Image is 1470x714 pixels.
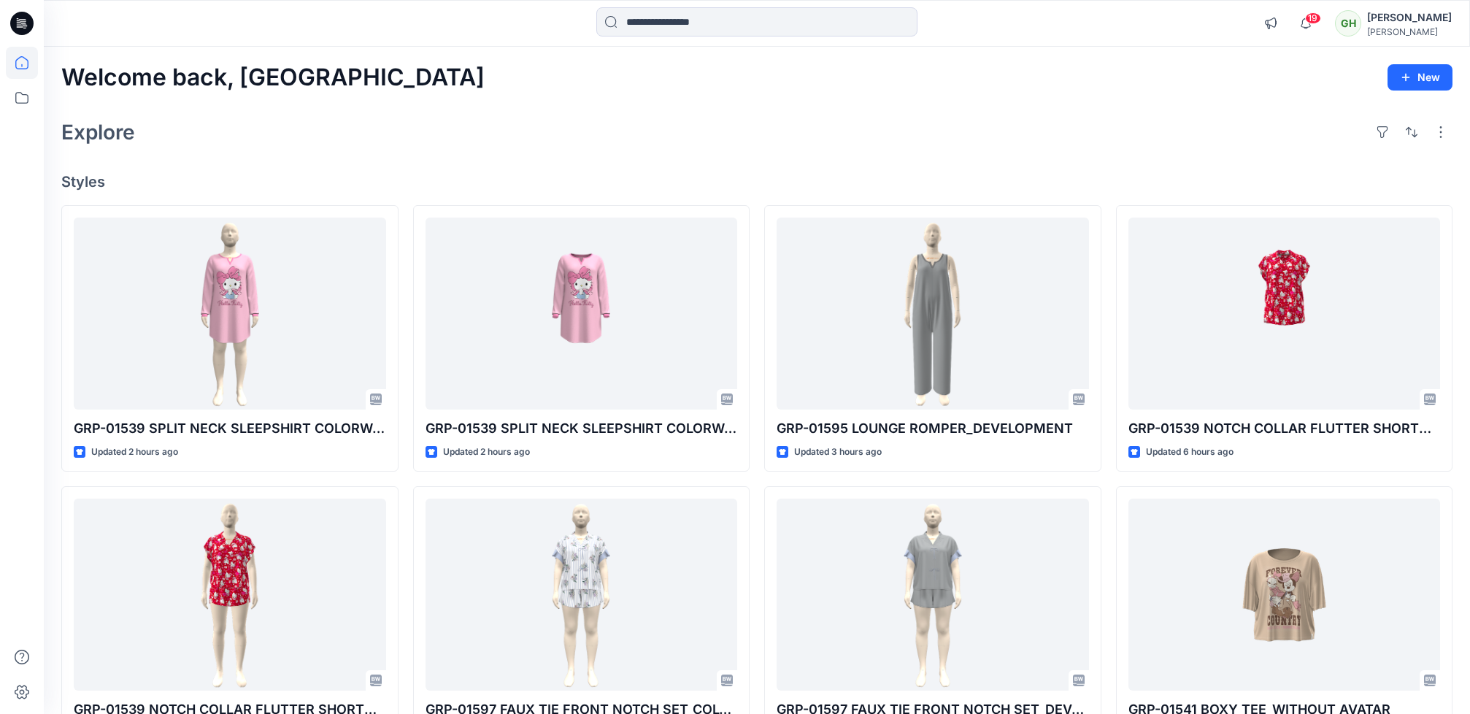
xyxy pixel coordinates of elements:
[1335,10,1361,37] div: GH
[61,64,485,91] h2: Welcome back, [GEOGRAPHIC_DATA]
[74,218,386,410] a: GRP-01539 SPLIT NECK SLEEPSHIRT COLORWAY
[1128,499,1441,691] a: GRP-01541 BOXY TEE_WITHOUT AVATAR
[1367,26,1452,37] div: [PERSON_NAME]
[1367,9,1452,26] div: [PERSON_NAME]
[1128,418,1441,439] p: GRP-01539 NOTCH COLLAR FLUTTER SHORTY_COLORWAY_WITHOU AVATAR
[61,120,135,144] h2: Explore
[91,445,178,460] p: Updated 2 hours ago
[426,418,738,439] p: GRP-01539 SPLIT NECK SLEEPSHIRT COLORWAY_W/OUT AVATAR
[426,218,738,410] a: GRP-01539 SPLIT NECK SLEEPSHIRT COLORWAY_W/OUT AVATAR
[426,499,738,691] a: GRP-01597 FAUX TIE FRONT NOTCH SET_COLORWAY_REV4
[74,418,386,439] p: GRP-01539 SPLIT NECK SLEEPSHIRT COLORWAY
[443,445,530,460] p: Updated 2 hours ago
[794,445,882,460] p: Updated 3 hours ago
[777,218,1089,410] a: GRP-01595 LOUNGE ROMPER_DEVELOPMENT
[1128,218,1441,410] a: GRP-01539 NOTCH COLLAR FLUTTER SHORTY_COLORWAY_WITHOU AVATAR
[1388,64,1452,91] button: New
[61,173,1452,191] h4: Styles
[1305,12,1321,24] span: 19
[777,418,1089,439] p: GRP-01595 LOUNGE ROMPER_DEVELOPMENT
[777,499,1089,691] a: GRP-01597 FAUX TIE FRONT NOTCH SET_DEV_REV3
[74,499,386,691] a: GRP-01539 NOTCH COLLAR FLUTTER SHORTY_COLORWAY
[1146,445,1234,460] p: Updated 6 hours ago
